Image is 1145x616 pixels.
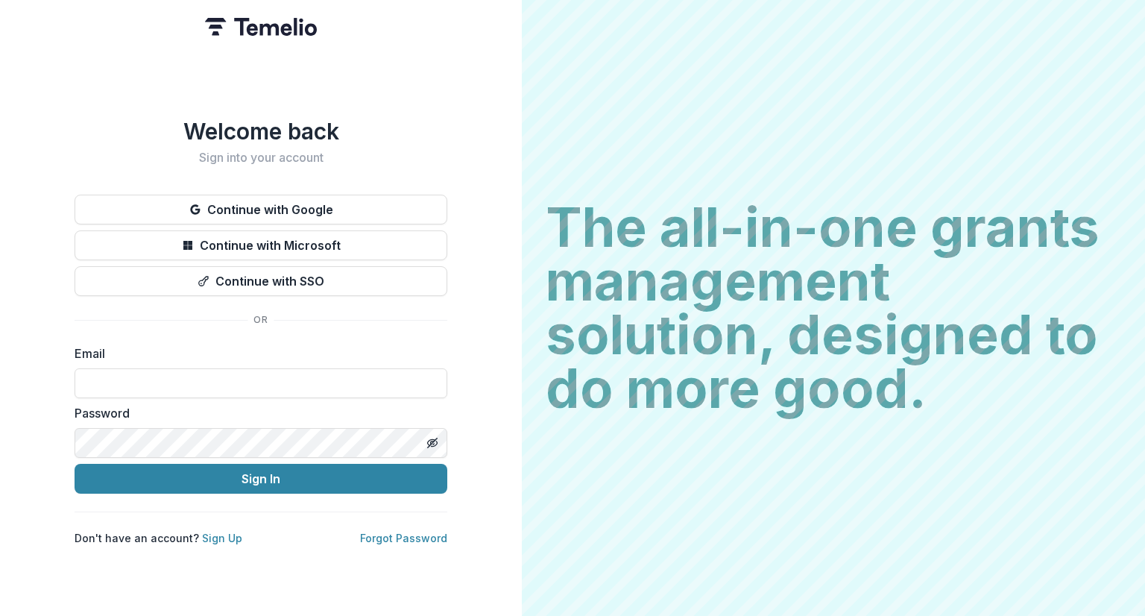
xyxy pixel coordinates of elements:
button: Sign In [75,464,447,494]
a: Forgot Password [360,532,447,544]
label: Email [75,345,438,362]
button: Toggle password visibility [420,431,444,455]
a: Sign Up [202,532,242,544]
p: Don't have an account? [75,530,242,546]
button: Continue with Google [75,195,447,224]
label: Password [75,404,438,422]
button: Continue with Microsoft [75,230,447,260]
h1: Welcome back [75,118,447,145]
button: Continue with SSO [75,266,447,296]
h2: Sign into your account [75,151,447,165]
img: Temelio [205,18,317,36]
